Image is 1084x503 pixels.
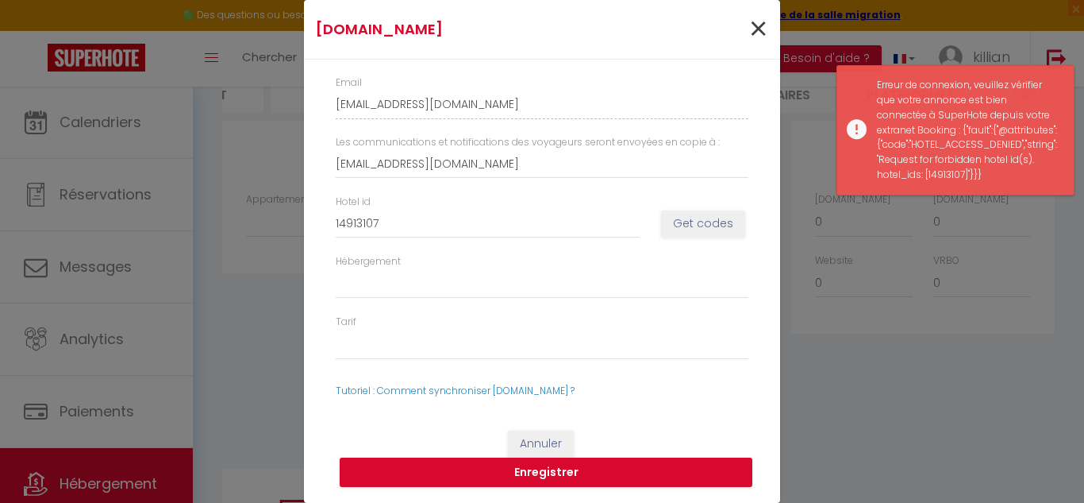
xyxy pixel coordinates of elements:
label: Email [336,75,362,91]
span: × [748,6,768,53]
button: Close [748,13,768,47]
h4: [DOMAIN_NAME] [316,18,610,41]
a: Tutoriel : Comment synchroniser [DOMAIN_NAME] ? [336,384,575,397]
label: Hotel id [336,195,371,210]
button: Annuler [508,431,574,458]
div: Erreur de connexion, veuillez vérifier que votre annonce est bien connectée à SuperHote depuis vo... [877,78,1058,183]
button: Get codes [661,211,745,238]
label: Tarif [336,315,356,330]
iframe: Chat [1017,431,1072,491]
label: Hébergement [336,254,401,269]
label: Les communications et notifications des voyageurs seront envoyées en copie à : [336,135,720,150]
button: Ouvrir le widget de chat LiveChat [13,6,60,54]
button: Enregistrer [340,458,752,488]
